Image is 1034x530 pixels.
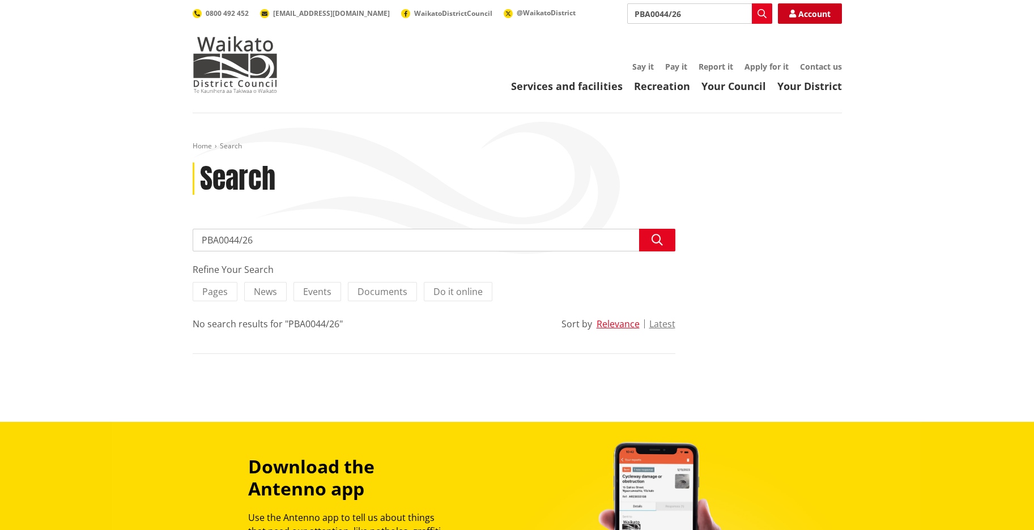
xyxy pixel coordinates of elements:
[982,482,1023,523] iframe: Messenger Launcher
[665,61,687,72] a: Pay it
[634,79,690,93] a: Recreation
[254,285,277,298] span: News
[777,79,842,93] a: Your District
[193,8,249,18] a: 0800 492 452
[193,263,675,276] div: Refine Your Search
[649,319,675,329] button: Latest
[273,8,390,18] span: [EMAIL_ADDRESS][DOMAIN_NAME]
[433,285,483,298] span: Do it online
[303,285,331,298] span: Events
[401,8,492,18] a: WaikatoDistrictCouncil
[632,61,654,72] a: Say it
[800,61,842,72] a: Contact us
[193,36,278,93] img: Waikato District Council - Te Kaunihera aa Takiwaa o Waikato
[414,8,492,18] span: WaikatoDistrictCouncil
[517,8,576,18] span: @WaikatoDistrict
[193,317,343,331] div: No search results for "PBA0044/26"
[627,3,772,24] input: Search input
[358,285,407,298] span: Documents
[699,61,733,72] a: Report it
[260,8,390,18] a: [EMAIL_ADDRESS][DOMAIN_NAME]
[193,141,212,151] a: Home
[220,141,242,151] span: Search
[511,79,623,93] a: Services and facilities
[193,229,675,251] input: Search input
[193,142,842,151] nav: breadcrumb
[744,61,789,72] a: Apply for it
[200,163,275,195] h1: Search
[778,3,842,24] a: Account
[561,317,592,331] div: Sort by
[248,456,453,499] h3: Download the Antenno app
[206,8,249,18] span: 0800 492 452
[597,319,640,329] button: Relevance
[504,8,576,18] a: @WaikatoDistrict
[202,285,228,298] span: Pages
[701,79,766,93] a: Your Council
